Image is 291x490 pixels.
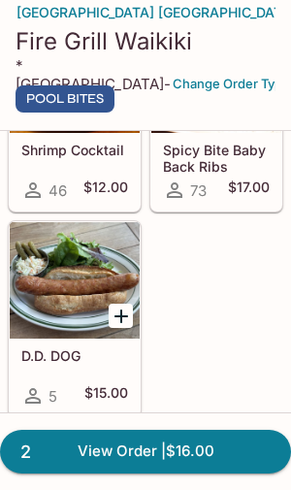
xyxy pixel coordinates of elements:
[83,179,128,202] h5: $12.00
[151,16,281,133] div: Spicy Bite Baby Back Ribs
[21,347,128,364] h5: D.D. DOG
[163,142,270,174] h5: Spicy Bite Baby Back Ribs
[109,304,133,328] button: Add D.D. DOG
[48,181,67,200] span: 46
[16,56,171,112] p: * [GEOGRAPHIC_DATA]-BarCounter
[10,16,140,133] div: Shrimp Cocktail
[228,179,270,202] h5: $17.00
[9,439,43,466] span: 2
[10,222,140,339] div: D.D. DOG
[21,142,128,158] h5: Shrimp Cocktail
[16,85,114,113] button: Pool Bites
[190,181,207,200] span: 73
[186,69,275,99] button: Change Order Type
[84,384,128,408] h5: $15.00
[48,387,57,406] span: 5
[9,221,141,417] a: D.D. DOG5$15.00
[16,26,275,56] h3: Fire Grill Waikiki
